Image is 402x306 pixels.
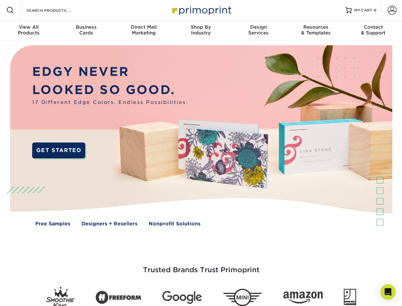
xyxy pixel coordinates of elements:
p: LOOKED SO GOOD. [32,81,188,99]
input: SEARCH PRODUCTS..... [26,6,88,14]
span: Direct Mail [115,24,172,30]
div: Industry [172,24,229,36]
a: GET STARTED [32,142,85,158]
a: Free Samples [35,220,70,228]
div: & Templates [287,24,344,36]
img: Primoprint [169,3,233,17]
h3: Trusted Brands Trust Primoprint [15,251,387,282]
div: Cards [57,24,115,36]
iframe: Google Customer Reviews [2,287,54,304]
img: Goodwill [344,289,356,306]
span: 0 [374,8,377,12]
a: Shop ByIndustry [172,20,229,41]
div: Marketing [115,24,172,36]
a: Direct MailMarketing [115,20,172,41]
img: Amazon [283,292,323,304]
a: DesignServices [230,20,287,41]
span: Business [57,24,115,30]
a: Resources& Templates [287,20,344,41]
p: EDGY NEVER [32,63,188,81]
span: Shop By [172,24,229,30]
a: Designers + Resellers [81,220,138,228]
a: BusinessCards [57,20,115,41]
a: Nonprofit Solutions [149,220,201,228]
span: Contact [345,24,402,30]
span: Resources [287,24,344,30]
div: & Support [345,24,402,36]
a: Contact& Support [345,20,402,41]
div: Services [230,24,287,36]
span: MY CART [354,8,372,13]
div: Open Intercom Messenger [380,284,396,300]
img: Google [162,291,202,304]
span: 17 Different Edge Colors. Endless Possibilities. [32,99,188,106]
span: Design [230,24,287,30]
